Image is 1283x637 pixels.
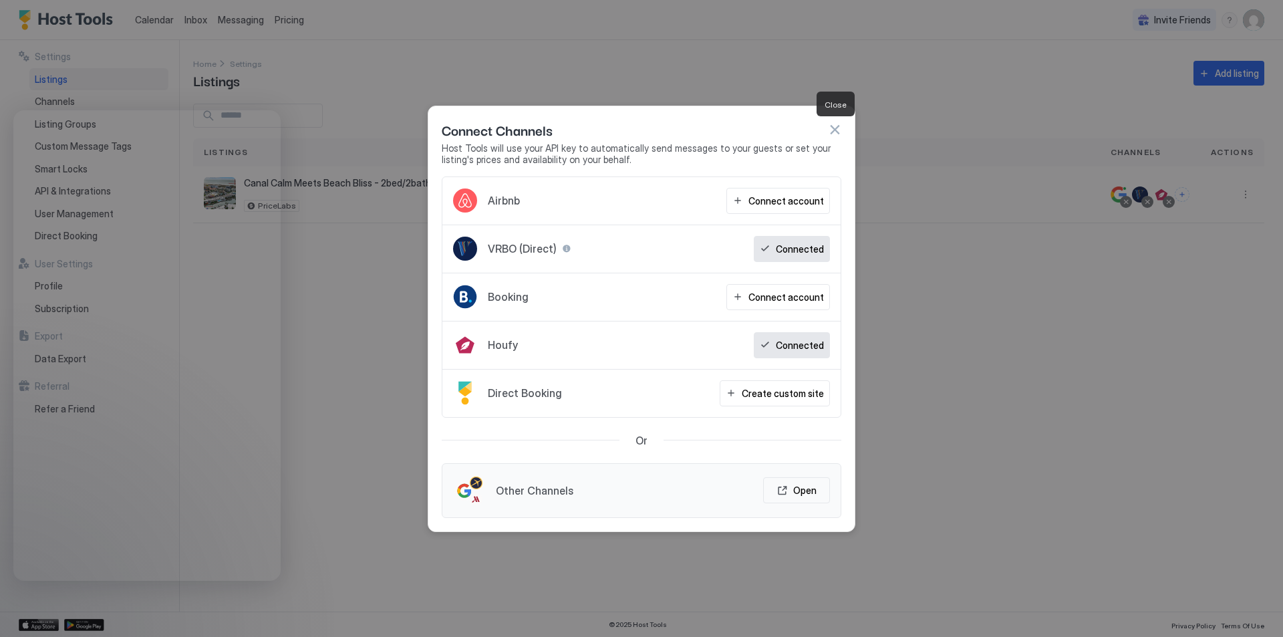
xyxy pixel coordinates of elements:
div: Create custom site [742,386,824,400]
span: Connect Channels [442,120,553,140]
button: Connected [754,332,830,358]
button: Connect account [726,188,830,214]
button: Create custom site [720,380,830,406]
div: Connected [776,338,824,352]
span: Other Channels [496,484,573,497]
div: Open [793,483,817,497]
span: VRBO (Direct) [488,242,557,255]
span: Booking [488,290,529,303]
span: Or [635,434,648,447]
button: Connected [754,236,830,262]
div: Connect account [748,194,824,208]
span: Host Tools will use your API key to automatically send messages to your guests or set your listin... [442,142,841,166]
iframe: Intercom live chat [13,592,45,624]
div: Connected [776,242,824,256]
iframe: Intercom live chat [13,110,281,581]
button: Open [763,477,830,503]
span: Houfy [488,338,518,352]
span: Direct Booking [488,386,562,400]
div: Connect account [748,290,824,304]
span: Close [825,100,847,110]
button: Connect account [726,284,830,310]
span: Airbnb [488,194,520,207]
